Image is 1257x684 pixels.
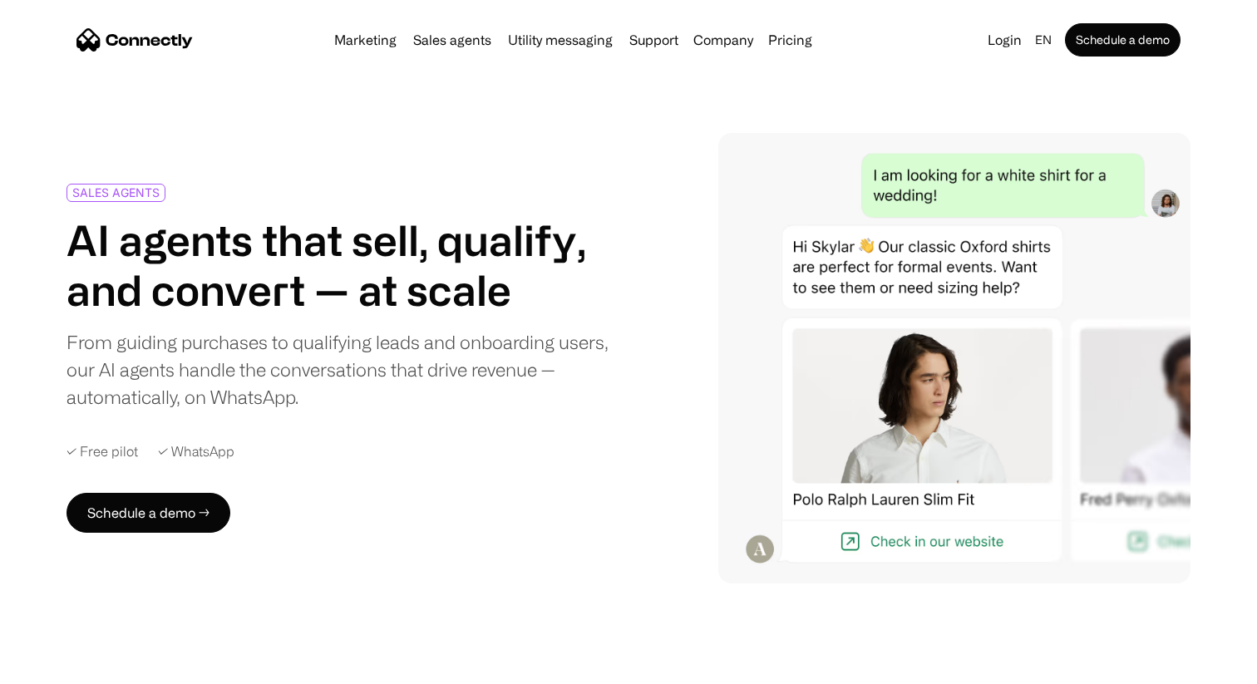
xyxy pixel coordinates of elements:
div: From guiding purchases to qualifying leads and onboarding users, our AI agents handle the convers... [67,328,612,411]
a: Login [981,28,1028,52]
h1: AI agents that sell, qualify, and convert — at scale [67,215,612,315]
a: home [76,27,193,52]
a: Pricing [762,33,819,47]
aside: Language selected: English [17,653,100,678]
div: en [1035,28,1052,52]
a: Sales agents [407,33,498,47]
a: Utility messaging [501,33,619,47]
a: Schedule a demo → [67,493,230,533]
div: Company [693,28,753,52]
div: Company [688,28,758,52]
div: SALES AGENTS [72,186,160,199]
a: Support [623,33,685,47]
a: Schedule a demo [1065,23,1181,57]
div: ✓ WhatsApp [158,444,234,460]
a: Marketing [328,33,403,47]
div: en [1028,28,1062,52]
ul: Language list [33,655,100,678]
div: ✓ Free pilot [67,444,138,460]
